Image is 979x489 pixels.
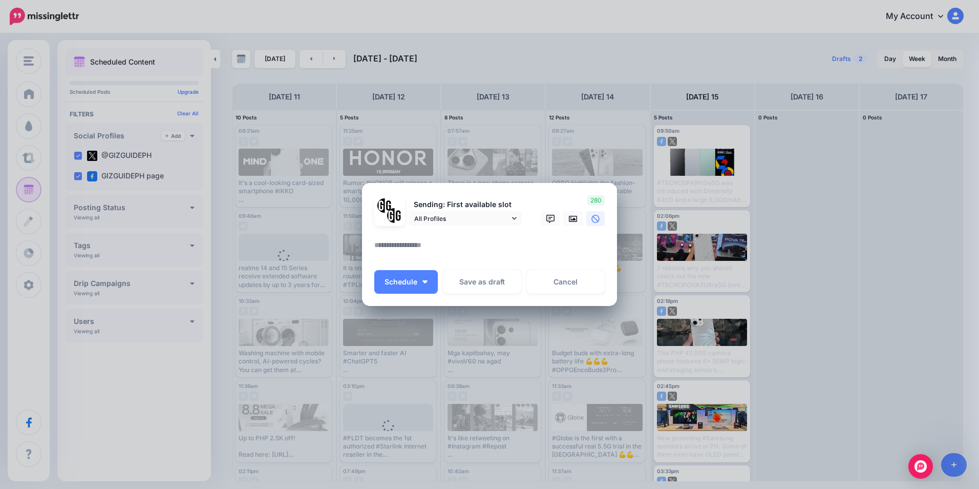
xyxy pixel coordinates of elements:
p: Sending: First available slot [409,199,522,211]
img: arrow-down-white.png [422,280,428,283]
img: 353459792_649996473822713_4483302954317148903_n-bsa138318.png [377,198,392,213]
a: Cancel [526,270,605,294]
span: Schedule [385,278,417,286]
button: Save as draft [443,270,521,294]
span: All Profiles [414,213,509,224]
a: All Profiles [409,211,522,226]
span: 280 [587,195,605,206]
button: Schedule [374,270,438,294]
div: Open Intercom Messenger [908,454,933,479]
img: JT5sWCfR-79925.png [387,208,402,223]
